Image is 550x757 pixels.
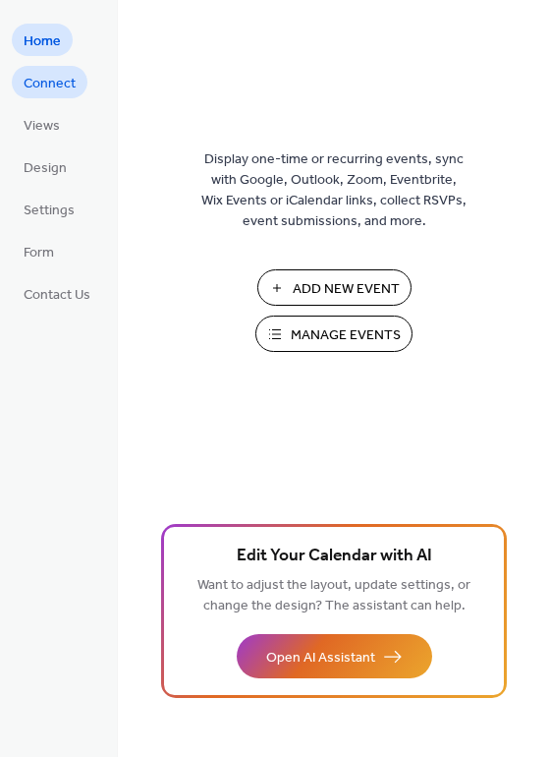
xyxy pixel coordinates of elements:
span: Display one-time or recurring events, sync with Google, Outlook, Zoom, Eventbrite, Wix Events or ... [201,149,467,232]
a: Views [12,108,72,141]
span: Contact Us [24,285,90,306]
a: Contact Us [12,277,102,310]
span: Home [24,31,61,52]
span: Edit Your Calendar with AI [237,543,432,570]
span: Open AI Assistant [266,648,375,669]
span: Connect [24,74,76,94]
span: Views [24,116,60,137]
a: Form [12,235,66,267]
a: Settings [12,193,86,225]
span: Design [24,158,67,179]
button: Open AI Assistant [237,634,432,678]
a: Connect [12,66,87,98]
span: Form [24,243,54,263]
button: Manage Events [255,316,412,352]
span: Manage Events [291,325,401,346]
span: Settings [24,201,75,221]
a: Design [12,150,79,183]
button: Add New Event [257,269,412,306]
span: Want to adjust the layout, update settings, or change the design? The assistant can help. [197,572,470,619]
span: Add New Event [293,279,400,300]
a: Home [12,24,73,56]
